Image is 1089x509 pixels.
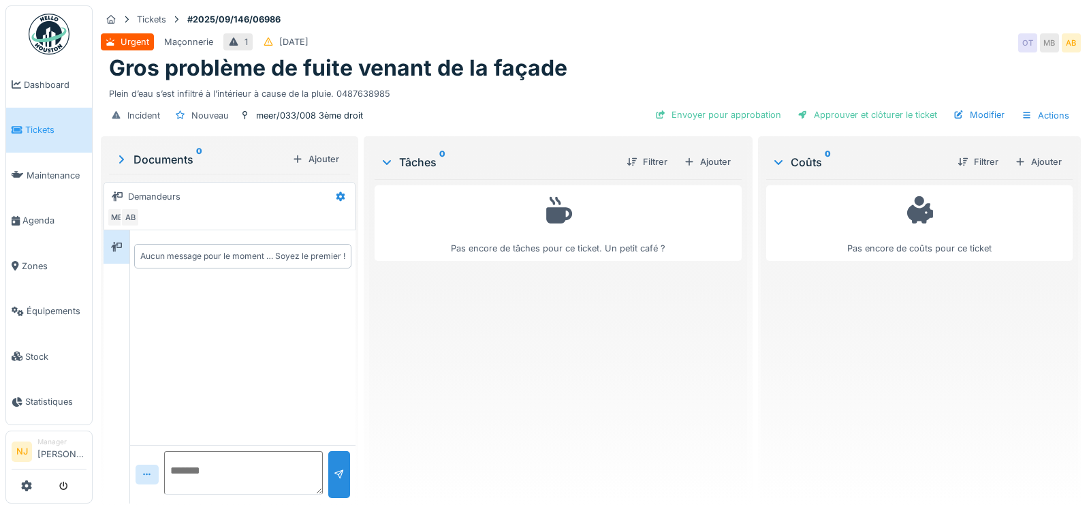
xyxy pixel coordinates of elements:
[792,106,943,124] div: Approuver et clôturer le ticket
[25,350,86,363] span: Stock
[24,78,86,91] span: Dashboard
[6,380,92,425] a: Statistiques
[25,395,86,408] span: Statistiques
[37,437,86,447] div: Manager
[775,191,1064,255] div: Pas encore de coûts pour ce ticket
[279,35,309,48] div: [DATE]
[952,153,1004,171] div: Filtrer
[256,109,363,122] div: meer/033/008 3ème droit
[164,35,213,48] div: Maçonnerie
[6,334,92,380] a: Stock
[128,190,180,203] div: Demandeurs
[621,153,673,171] div: Filtrer
[196,151,202,168] sup: 0
[27,305,86,318] span: Équipements
[244,35,248,48] div: 1
[1062,33,1081,52] div: AB
[137,13,166,26] div: Tickets
[6,153,92,198] a: Maintenance
[22,260,86,273] span: Zones
[6,243,92,289] a: Zones
[127,109,160,122] div: Incident
[109,55,567,81] h1: Gros problème de fuite venant de la façade
[1040,33,1059,52] div: MB
[29,14,69,55] img: Badge_color-CXgf-gQk.svg
[948,106,1010,124] div: Modifier
[27,169,86,182] span: Maintenance
[140,250,345,262] div: Aucun message pour le moment … Soyez le premier !
[37,437,86,466] li: [PERSON_NAME]
[191,109,229,122] div: Nouveau
[6,198,92,244] a: Agenda
[1018,33,1037,52] div: OT
[383,191,733,255] div: Pas encore de tâches pour ce ticket. Un petit café ?
[439,154,445,170] sup: 0
[12,442,32,462] li: NJ
[109,82,1073,100] div: Plein d’eau s’est infiltré à l’intérieur à cause de la pluie. 0487638985
[121,208,140,227] div: AB
[121,35,149,48] div: Urgent
[6,289,92,335] a: Équipements
[772,154,947,170] div: Coûts
[825,154,831,170] sup: 0
[1015,106,1075,125] div: Actions
[12,437,86,469] a: NJ Manager[PERSON_NAME]
[6,62,92,108] a: Dashboard
[678,153,736,171] div: Ajouter
[182,13,286,26] strong: #2025/09/146/06986
[650,106,787,124] div: Envoyer pour approbation
[25,123,86,136] span: Tickets
[287,150,345,168] div: Ajouter
[22,214,86,227] span: Agenda
[6,108,92,153] a: Tickets
[380,154,616,170] div: Tâches
[114,151,287,168] div: Documents
[1009,153,1067,171] div: Ajouter
[107,208,126,227] div: MB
